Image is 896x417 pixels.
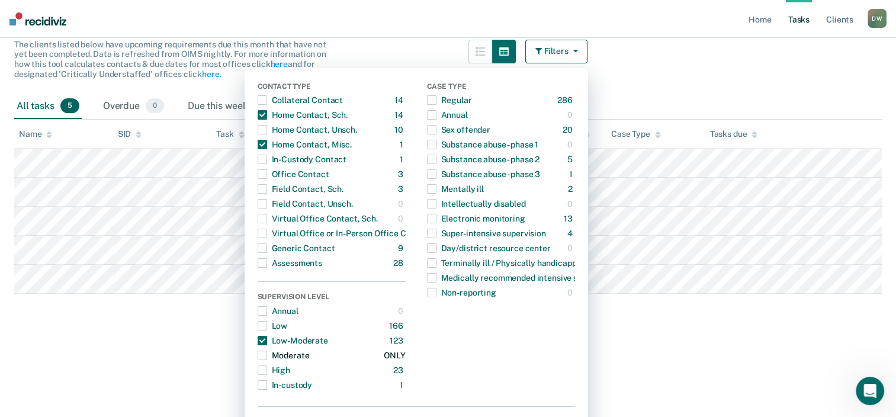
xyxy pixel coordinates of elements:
[427,209,525,228] div: Electronic monitoring
[258,254,322,272] div: Assessments
[868,9,887,28] button: DW
[567,283,575,302] div: 0
[398,165,406,184] div: 3
[427,224,546,243] div: Super-intensive supervision
[258,316,288,335] div: Low
[393,254,406,272] div: 28
[398,301,406,320] div: 0
[202,69,219,79] a: here
[389,316,406,335] div: 166
[258,301,298,320] div: Annual
[258,179,343,198] div: Field Contact, Sch.
[258,82,406,93] div: Contact Type
[427,120,490,139] div: Sex offender
[393,361,406,380] div: 23
[398,179,406,198] div: 3
[384,346,405,365] div: ONLY
[270,59,287,69] a: here
[709,129,757,139] div: Tasks due
[427,91,472,110] div: Regular
[398,239,406,258] div: 9
[258,224,432,243] div: Virtual Office or In-Person Office Contact
[101,94,166,120] div: Overdue0
[258,105,348,124] div: Home Contact, Sch.
[427,165,541,184] div: Substance abuse - phase 3
[258,376,313,394] div: In-custody
[427,283,496,302] div: Non-reporting
[258,194,353,213] div: Field Contact, Unsch.
[216,129,244,139] div: Task
[258,346,310,365] div: Moderate
[856,377,884,405] iframe: Intercom live chat
[258,293,406,303] div: Supervision Level
[14,40,326,79] span: The clients listed below have upcoming requirements due this month that have not yet been complet...
[400,376,406,394] div: 1
[258,239,335,258] div: Generic Contact
[394,120,406,139] div: 10
[258,165,329,184] div: Office Contact
[390,331,406,350] div: 123
[427,194,526,213] div: Intellectually disabled
[427,179,484,198] div: Mentally ill
[258,91,343,110] div: Collateral Contact
[564,209,575,228] div: 13
[398,194,406,213] div: 0
[427,82,575,93] div: Case Type
[427,135,539,154] div: Substance abuse - phase 1
[569,165,575,184] div: 1
[398,209,406,228] div: 0
[427,105,468,124] div: Annual
[258,120,357,139] div: Home Contact, Unsch.
[400,150,406,169] div: 1
[427,268,617,287] div: Medically recommended intensive supervision
[185,94,275,120] div: Due this week0
[568,179,575,198] div: 2
[118,129,142,139] div: SID
[567,105,575,124] div: 0
[567,239,575,258] div: 0
[563,120,575,139] div: 20
[394,91,406,110] div: 14
[427,150,540,169] div: Substance abuse - phase 2
[258,209,378,228] div: Virtual Office Contact, Sch.
[868,9,887,28] div: D W
[427,239,551,258] div: Day/district resource center
[567,135,575,154] div: 0
[9,12,66,25] img: Recidiviz
[400,135,406,154] div: 1
[19,129,52,139] div: Name
[258,150,346,169] div: In-Custody Contact
[146,98,164,114] span: 0
[567,150,575,169] div: 5
[258,361,290,380] div: High
[611,129,661,139] div: Case Type
[14,94,82,120] div: All tasks5
[567,224,575,243] div: 4
[394,105,406,124] div: 14
[258,135,352,154] div: Home Contact, Misc.
[525,40,588,63] button: Filters
[567,194,575,213] div: 0
[258,331,328,350] div: Low-Moderate
[557,91,575,110] div: 286
[60,98,79,114] span: 5
[427,254,586,272] div: Terminally ill / Physically handicapped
